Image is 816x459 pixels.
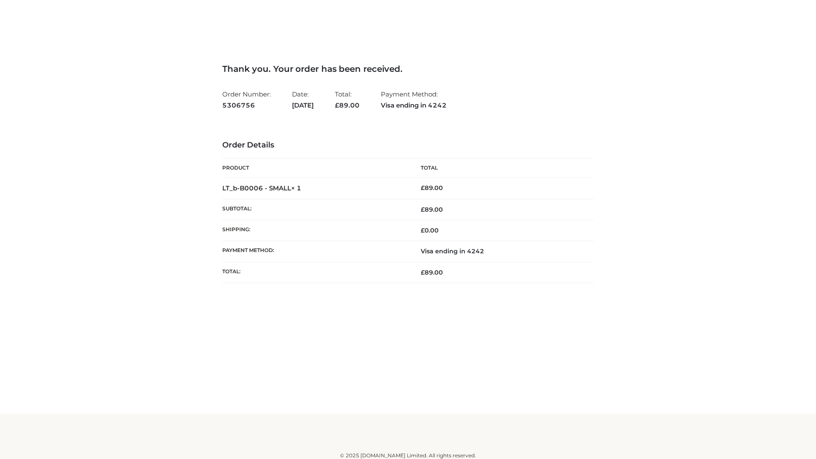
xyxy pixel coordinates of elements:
td: Visa ending in 4242 [408,241,594,262]
th: Total [408,159,594,178]
strong: [DATE] [292,100,314,111]
li: Total: [335,87,360,113]
strong: × 1 [291,184,301,192]
li: Date: [292,87,314,113]
h3: Thank you. Your order has been received. [222,64,594,74]
th: Total: [222,262,408,283]
strong: LT_b-B0006 - SMALL [222,184,301,192]
th: Payment method: [222,241,408,262]
span: £ [421,269,425,276]
strong: Visa ending in 4242 [381,100,447,111]
th: Shipping: [222,220,408,241]
bdi: 89.00 [421,184,443,192]
li: Order Number: [222,87,271,113]
th: Subtotal: [222,199,408,220]
h3: Order Details [222,141,594,150]
span: £ [335,101,339,109]
strong: 5306756 [222,100,271,111]
th: Product [222,159,408,178]
span: £ [421,227,425,234]
span: £ [421,184,425,192]
li: Payment Method: [381,87,447,113]
span: 89.00 [421,269,443,276]
span: 89.00 [335,101,360,109]
span: 89.00 [421,206,443,213]
span: £ [421,206,425,213]
bdi: 0.00 [421,227,439,234]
